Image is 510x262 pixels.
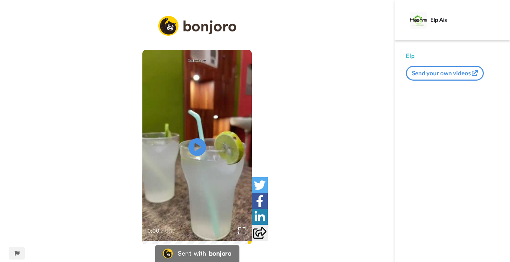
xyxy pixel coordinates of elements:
div: bonjoro [209,250,232,257]
img: Profile Image [410,12,427,29]
span: 0:00 [147,227,160,235]
div: Elp [406,52,499,60]
img: Bonjoro Logo [163,249,173,258]
a: Bonjoro LogoSent withbonjoro [155,245,239,262]
img: Full screen [238,227,245,234]
span: / [161,227,164,235]
button: Send your own videos [406,66,484,81]
div: Elp Ais [430,16,498,23]
span: 0:19 [165,227,177,235]
div: Sent with [178,250,206,257]
img: logo_full.png [158,16,236,36]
